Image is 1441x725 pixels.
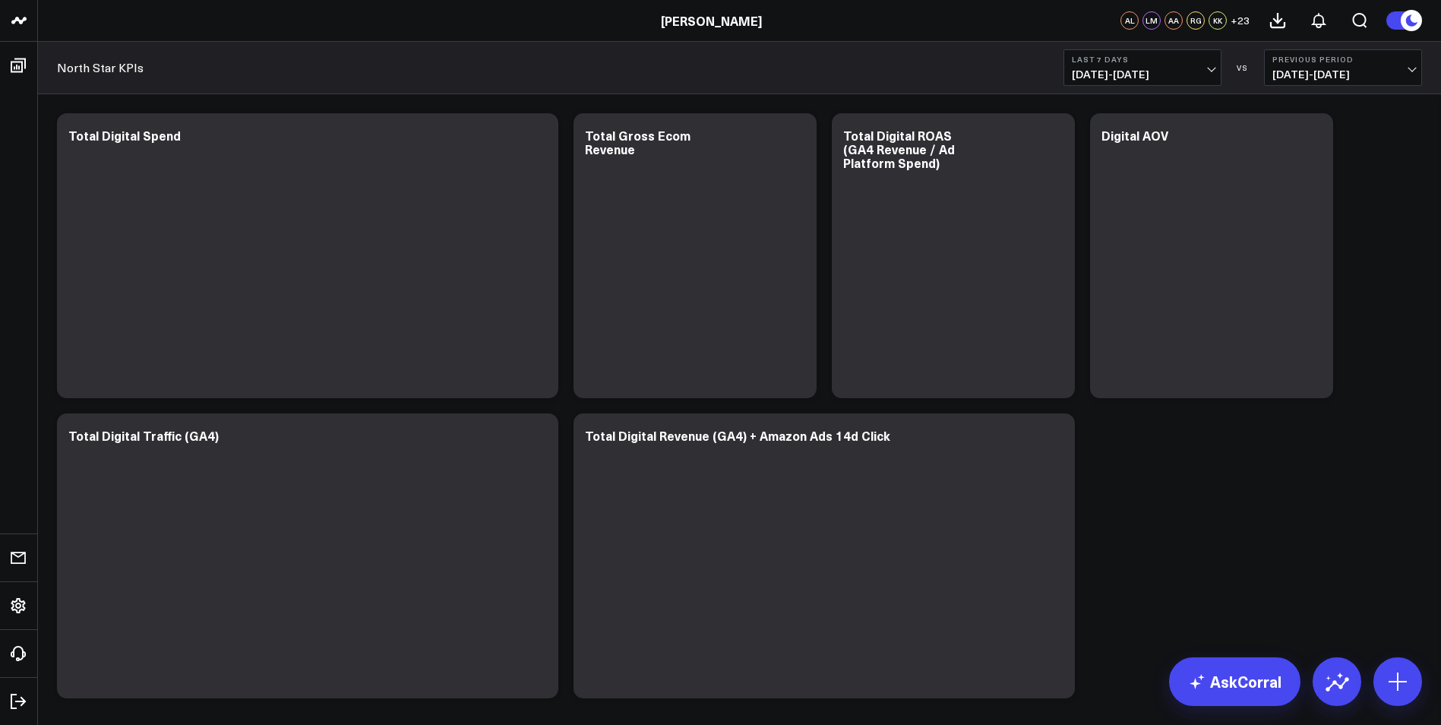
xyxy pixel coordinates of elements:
[1231,15,1250,26] span: + 23
[1063,49,1221,86] button: Last 7 Days[DATE]-[DATE]
[1264,49,1422,86] button: Previous Period[DATE]-[DATE]
[585,127,690,157] div: Total Gross Ecom Revenue
[1164,11,1183,30] div: AA
[1229,63,1256,72] div: VS
[68,427,219,444] div: Total Digital Traffic (GA4)
[1272,55,1414,64] b: Previous Period
[68,127,181,144] div: Total Digital Spend
[1231,11,1250,30] button: +23
[843,127,955,171] div: Total Digital ROAS (GA4 Revenue / Ad Platform Spend)
[1101,127,1168,144] div: Digital AOV
[1272,68,1414,81] span: [DATE] - [DATE]
[1120,11,1139,30] div: AL
[1169,657,1300,706] a: AskCorral
[1072,68,1213,81] span: [DATE] - [DATE]
[585,427,890,444] div: Total Digital Revenue (GA4) + Amazon Ads 14d Click
[57,59,144,76] a: North Star KPIs
[1209,11,1227,30] div: KK
[1142,11,1161,30] div: LM
[1072,55,1213,64] b: Last 7 Days
[661,12,762,29] a: [PERSON_NAME]
[1187,11,1205,30] div: RG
